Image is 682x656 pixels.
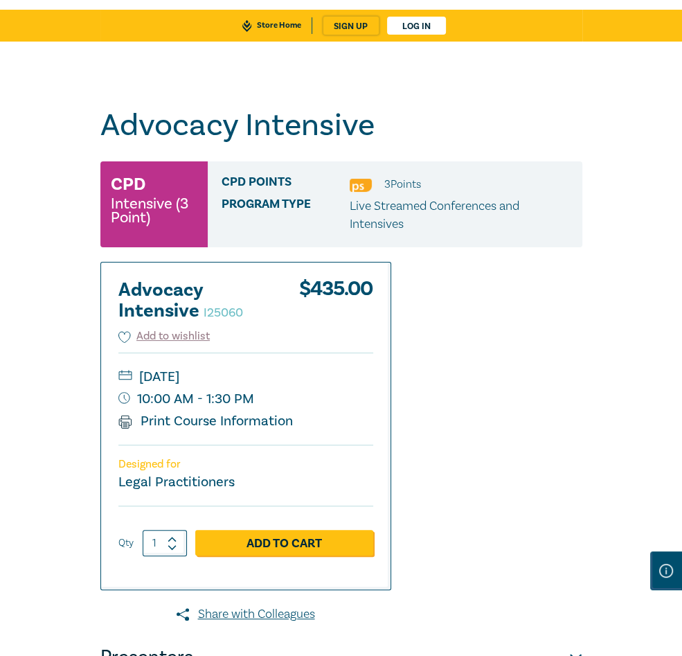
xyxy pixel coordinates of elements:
[118,388,373,410] small: 10:00 AM - 1:30 PM
[118,366,373,388] small: [DATE]
[299,280,373,328] div: $ 435.00
[118,473,235,491] small: Legal Practitioners
[118,412,294,430] a: Print Course Information
[232,17,312,34] a: Store Home
[222,197,350,233] span: Program type
[118,328,210,344] button: Add to wishlist
[111,172,145,197] h3: CPD
[111,197,198,224] small: Intensive (3 Point)
[100,605,391,623] a: Share with Colleagues
[118,535,134,551] label: Qty
[204,305,243,321] small: I25060
[659,564,673,578] img: Information Icon
[323,17,379,35] a: sign up
[100,107,582,143] h1: Advocacy Intensive
[118,280,271,321] h2: Advocacy Intensive
[384,175,421,193] li: 3 Point s
[118,458,373,471] p: Designed for
[387,17,446,35] a: Log in
[222,175,350,193] span: CPD Points
[350,197,568,233] p: Live Streamed Conferences and Intensives
[350,179,372,192] img: Professional Skills
[195,530,373,556] a: Add to Cart
[143,530,187,556] input: 1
